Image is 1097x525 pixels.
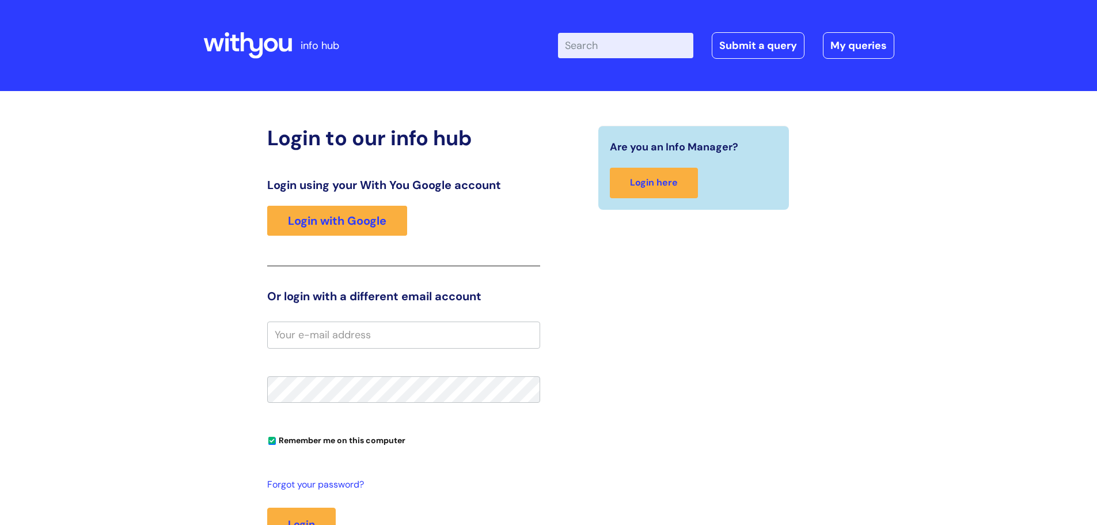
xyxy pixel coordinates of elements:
a: Login with Google [267,206,407,236]
div: You can uncheck this option if you're logging in from a shared device [267,430,540,449]
span: Are you an Info Manager? [610,138,738,156]
input: Your e-mail address [267,322,540,348]
a: Submit a query [712,32,804,59]
h3: Login using your With You Google account [267,178,540,192]
a: Login here [610,168,698,198]
a: Forgot your password? [267,477,534,493]
input: Search [558,33,693,58]
a: My queries [823,32,894,59]
p: info hub [301,36,339,55]
h2: Login to our info hub [267,126,540,150]
h3: Or login with a different email account [267,289,540,303]
input: Remember me on this computer [268,437,276,445]
label: Remember me on this computer [267,433,405,445]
